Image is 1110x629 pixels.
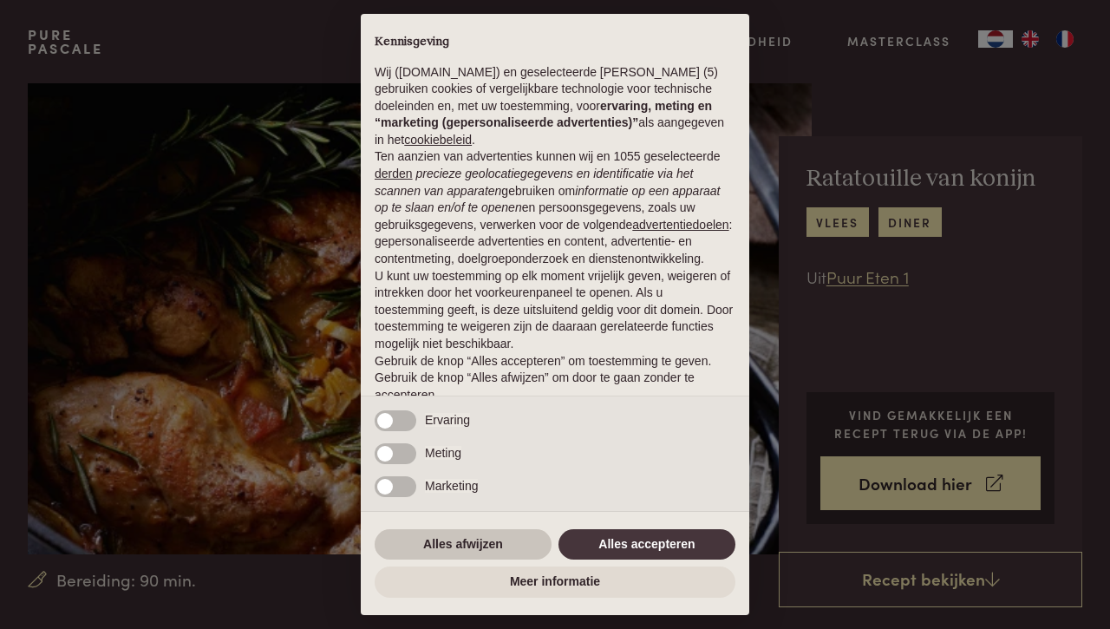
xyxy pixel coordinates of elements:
[375,184,721,215] em: informatie op een apparaat op te slaan en/of te openen
[375,64,735,149] p: Wij ([DOMAIN_NAME]) en geselecteerde [PERSON_NAME] (5) gebruiken cookies of vergelijkbare technol...
[632,217,728,234] button: advertentiedoelen
[375,35,735,50] h2: Kennisgeving
[375,567,735,598] button: Meer informatie
[375,166,413,183] button: derden
[425,413,470,427] span: Ervaring
[375,268,735,353] p: U kunt uw toestemming op elk moment vrijelijk geven, weigeren of intrekken door het voorkeurenpan...
[425,479,478,493] span: Marketing
[558,529,735,560] button: Alles accepteren
[375,148,735,267] p: Ten aanzien van advertenties kunnen wij en 1055 geselecteerde gebruiken om en persoonsgegevens, z...
[425,446,461,460] span: Meting
[375,167,693,198] em: precieze geolocatiegegevens en identificatie via het scannen van apparaten
[375,353,735,404] p: Gebruik de knop “Alles accepteren” om toestemming te geven. Gebruik de knop “Alles afwijzen” om d...
[404,133,472,147] a: cookiebeleid
[375,529,552,560] button: Alles afwijzen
